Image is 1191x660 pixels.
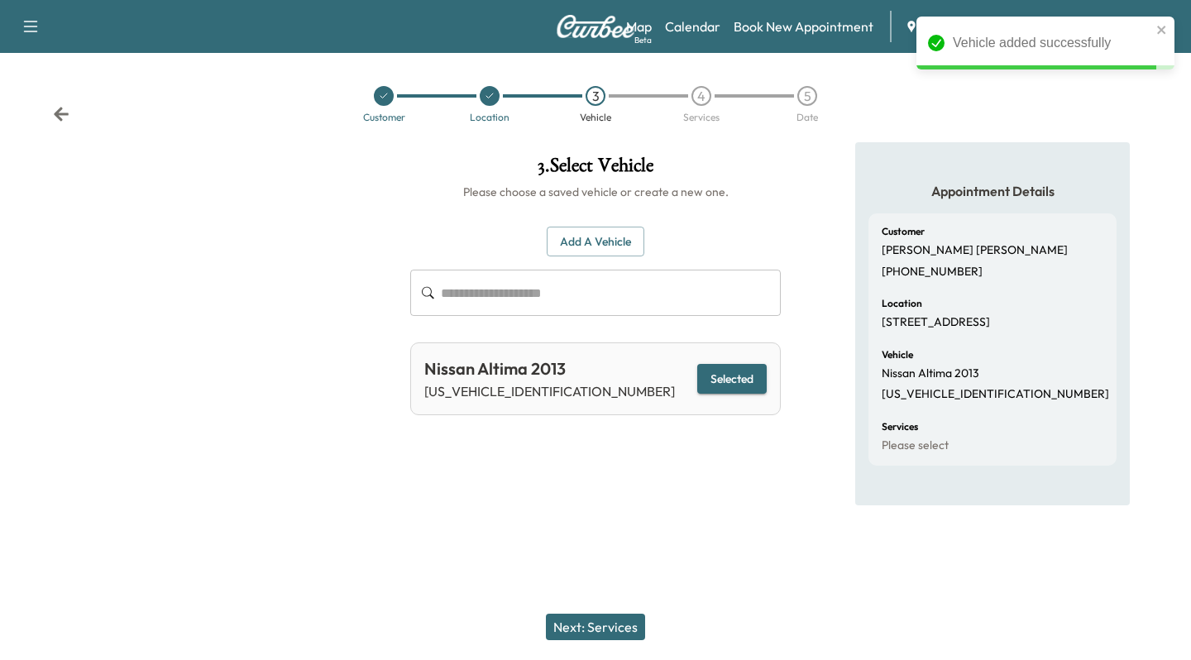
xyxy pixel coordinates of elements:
[882,243,1068,258] p: [PERSON_NAME] [PERSON_NAME]
[868,182,1117,200] h5: Appointment Details
[470,112,509,122] div: Location
[665,17,720,36] a: Calendar
[546,614,645,640] button: Next: Services
[882,227,925,237] h6: Customer
[697,364,767,395] button: Selected
[556,15,635,38] img: Curbee Logo
[410,184,781,200] h6: Please choose a saved vehicle or create a new one.
[1156,23,1168,36] button: close
[797,86,817,106] div: 5
[691,86,711,106] div: 4
[882,438,949,453] p: Please select
[882,299,922,308] h6: Location
[882,422,918,432] h6: Services
[580,112,611,122] div: Vehicle
[410,155,781,184] h1: 3 . Select Vehicle
[734,17,873,36] a: Book New Appointment
[53,106,69,122] div: Back
[882,387,1109,402] p: [US_VEHICLE_IDENTIFICATION_NUMBER]
[882,315,990,330] p: [STREET_ADDRESS]
[953,33,1151,53] div: Vehicle added successfully
[882,350,913,360] h6: Vehicle
[424,381,675,401] p: [US_VEHICLE_IDENTIFICATION_NUMBER]
[882,265,983,280] p: [PHONE_NUMBER]
[626,17,652,36] a: MapBeta
[882,366,979,381] p: Nissan Altima 2013
[586,86,605,106] div: 3
[547,227,644,257] button: Add a Vehicle
[363,112,405,122] div: Customer
[796,112,818,122] div: Date
[424,356,675,381] div: Nissan Altima 2013
[634,34,652,46] div: Beta
[683,112,720,122] div: Services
